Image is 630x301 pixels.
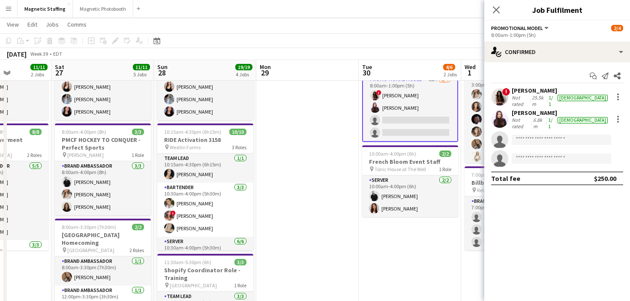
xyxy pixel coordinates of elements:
app-card-role: Brand Ambassador3/38:00am-4:00pm (8h)[PERSON_NAME][PERSON_NAME][PERSON_NAME] [55,161,151,215]
span: 2/4 [611,25,623,31]
span: 8:00am-3:30pm (7h30m) [62,224,116,230]
a: Jobs [42,19,62,30]
span: Wed [465,63,476,71]
div: [PERSON_NAME] [512,109,609,117]
div: Not rated [512,94,530,107]
div: 8:00am-1:00pm (5h) [491,32,623,38]
span: Promotional Model [491,25,543,31]
app-job-card: 10:15am-4:30pm (6h15m)10/10RIDE Activation 3158 Westlin Farms3 RolesTeam Lead1/110:15am-4:30pm (6... [157,123,253,250]
span: 1 Role [234,282,246,289]
app-card-role: Server2/210:00am-4:00pm (6h)[PERSON_NAME][PERSON_NAME] [362,175,458,217]
h3: French Bloom Event Staff [362,158,458,166]
span: 11/11 [30,64,48,70]
div: 5 Jobs [133,71,150,78]
span: ! [502,88,510,96]
app-skills-label: 1/1 [549,94,553,107]
span: 2/2 [439,150,451,157]
app-job-card: 3:00pm-3:30pm (30m)12/13Schinlder Event Virtual Training -31741 RoleBrand Ambassador2A12/133:00pm... [465,36,561,163]
span: Jobs [46,21,59,28]
span: Week 39 [28,51,50,57]
div: [DEMOGRAPHIC_DATA] [558,117,608,123]
h3: Billboard Music Awards [465,179,561,187]
span: 7:00pm-11:00pm (4h) [471,172,518,178]
app-card-role: Bartender3/310:30am-4:00pm (5h30m)[PERSON_NAME]![PERSON_NAME][PERSON_NAME] [157,183,253,237]
span: Westlin Farms [170,144,201,150]
div: Confirmed [484,42,630,62]
app-job-card: 7:00pm-11:00pm (4h)0/3Billboard Music Awards Rebel1 RoleBrand Ambassador17A0/37:00pm-11:00pm (4h) [465,166,561,250]
span: 1 Role [439,166,451,172]
div: 2 Jobs [444,71,457,78]
app-card-role: Brand Ambassador3/36:00am-1:00pm (7h)[PERSON_NAME][PERSON_NAME][PERSON_NAME] [55,66,151,120]
span: ! [376,90,381,95]
a: View [3,19,22,30]
span: 19/19 [235,64,252,70]
div: [DEMOGRAPHIC_DATA] [558,95,608,101]
div: 25.5km [530,94,546,107]
span: 11/11 [133,64,150,70]
span: 3/3 [132,129,144,135]
span: Mon [260,63,271,71]
span: 3/3 [234,259,246,265]
button: Magnetic Staffing [18,0,73,17]
span: 10:00am-4:00pm (6h) [369,150,416,157]
span: 3 Roles [232,144,246,150]
div: 4 Jobs [236,71,252,78]
span: 8/8 [30,129,42,135]
h3: [GEOGRAPHIC_DATA] Homecoming [55,231,151,247]
button: Magnetic Photobooth [73,0,133,17]
span: Sat [55,63,64,71]
span: ! [171,211,176,216]
app-card-role: Team Lead1/110:15am-4:30pm (6h15m)[PERSON_NAME] [157,154,253,183]
span: Comms [67,21,87,28]
span: 2 Roles [129,247,144,253]
span: View [7,21,19,28]
app-card-role: Promotional Model21A2/48:00am-1:00pm (5h)![PERSON_NAME][PERSON_NAME] [362,74,458,142]
span: 29 [258,68,271,78]
app-card-role: Brand Ambassador17A0/37:00pm-11:00pm (4h) [465,196,561,250]
app-card-role: Brand Ambassador1/18:00am-3:30pm (7h30m)[PERSON_NAME] [55,256,151,286]
app-job-card: 8:00am-1:00pm (5h)2/4[DEMOGRAPHIC_DATA] Models: Hair Extension Models | 3321 Icon Studio – [GEOGR... [362,36,458,142]
span: 2/2 [132,224,144,230]
span: Tonic House at The Well [375,166,426,172]
span: [GEOGRAPHIC_DATA] [67,247,114,253]
span: 1 Role [132,152,144,158]
a: Comms [64,19,90,30]
span: 28 [156,68,168,78]
h3: Shopify Coordinator Role - Training [157,266,253,282]
span: 10:15am-4:30pm (6h15m) [164,129,221,135]
h3: RIDE Activation 3158 [157,136,253,144]
app-skills-label: 1/1 [548,117,552,129]
span: 30 [361,68,372,78]
span: 10/10 [229,129,246,135]
div: 2 Jobs [31,71,47,78]
span: [PERSON_NAME] [67,152,104,158]
app-job-card: 10:00am-4:00pm (6h)2/2French Bloom Event Staff Tonic House at The Well1 RoleServer2/210:00am-4:00... [362,145,458,217]
h3: PMCF HOCKEY TO CONQUER - Perfect Sports [55,136,151,151]
app-card-role: Brand Ambassador3/36:00am-1:00pm (7h)[PERSON_NAME][PERSON_NAME][PERSON_NAME] [157,66,253,120]
span: 8:00am-4:00pm (8h) [62,129,106,135]
a: Edit [24,19,41,30]
span: 2 Roles [27,152,42,158]
h3: Job Fulfilment [484,4,630,15]
span: Sun [157,63,168,71]
span: Tue [362,63,372,71]
div: Not rated [512,117,531,129]
div: 6.8km [531,117,546,129]
span: [GEOGRAPHIC_DATA] [170,282,217,289]
button: Promotional Model [491,25,550,31]
app-job-card: 8:00am-4:00pm (8h)3/3PMCF HOCKEY TO CONQUER - Perfect Sports [PERSON_NAME]1 RoleBrand Ambassador3... [55,123,151,215]
span: 4/6 [443,64,455,70]
span: 27 [54,68,64,78]
span: 1 [463,68,476,78]
div: EDT [53,51,62,57]
div: $250.00 [594,174,616,183]
div: Total fee [491,174,520,183]
span: Rebel [477,187,489,193]
span: 11:30am-5:30pm (6h) [164,259,211,265]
